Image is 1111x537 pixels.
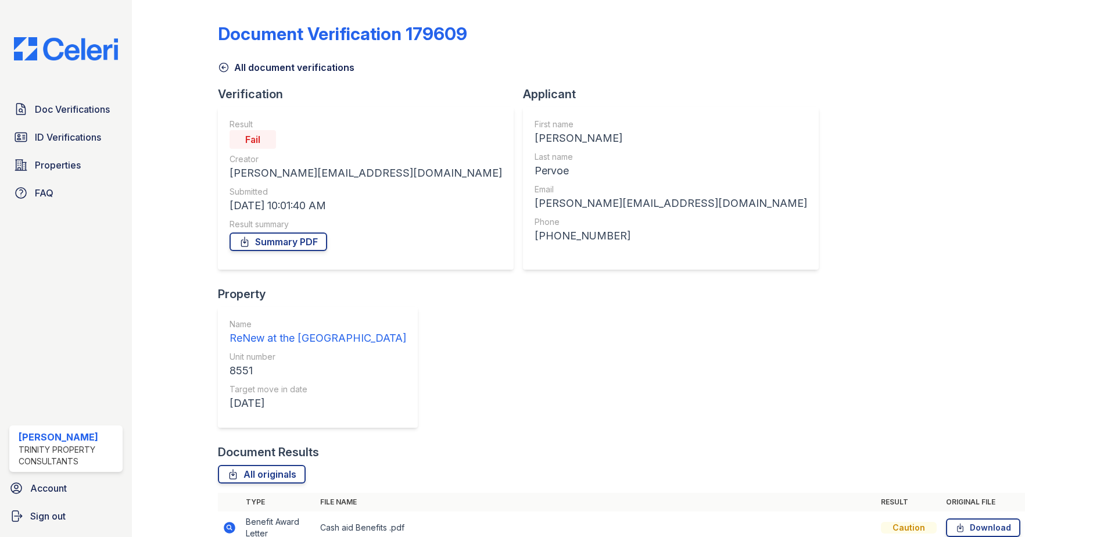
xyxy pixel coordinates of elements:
[5,477,127,500] a: Account
[316,493,876,511] th: File name
[535,228,807,244] div: [PHONE_NUMBER]
[230,165,502,181] div: [PERSON_NAME][EMAIL_ADDRESS][DOMAIN_NAME]
[230,119,502,130] div: Result
[230,330,406,346] div: ReNew at the [GEOGRAPHIC_DATA]
[535,184,807,195] div: Email
[535,130,807,146] div: [PERSON_NAME]
[535,195,807,212] div: [PERSON_NAME][EMAIL_ADDRESS][DOMAIN_NAME]
[535,163,807,179] div: Pervoe
[230,318,406,330] div: Name
[218,60,354,74] a: All document verifications
[535,119,807,130] div: First name
[230,395,406,411] div: [DATE]
[35,102,110,116] span: Doc Verifications
[876,493,941,511] th: Result
[230,153,502,165] div: Creator
[5,37,127,60] img: CE_Logo_Blue-a8612792a0a2168367f1c8372b55b34899dd931a85d93a1a3d3e32e68fde9ad4.png
[230,232,327,251] a: Summary PDF
[230,198,502,214] div: [DATE] 10:01:40 AM
[9,98,123,121] a: Doc Verifications
[35,158,81,172] span: Properties
[35,130,101,144] span: ID Verifications
[5,504,127,528] a: Sign out
[230,186,502,198] div: Submitted
[230,384,406,395] div: Target move in date
[35,186,53,200] span: FAQ
[218,23,467,44] div: Document Verification 179609
[19,444,118,467] div: Trinity Property Consultants
[230,363,406,379] div: 8551
[19,430,118,444] div: [PERSON_NAME]
[881,522,937,534] div: Caution
[9,181,123,205] a: FAQ
[30,481,67,495] span: Account
[218,465,306,484] a: All originals
[230,351,406,363] div: Unit number
[535,216,807,228] div: Phone
[230,130,276,149] div: Fail
[9,153,123,177] a: Properties
[230,318,406,346] a: Name ReNew at the [GEOGRAPHIC_DATA]
[941,493,1025,511] th: Original file
[535,151,807,163] div: Last name
[218,444,319,460] div: Document Results
[241,493,316,511] th: Type
[946,518,1020,537] a: Download
[30,509,66,523] span: Sign out
[9,126,123,149] a: ID Verifications
[218,86,523,102] div: Verification
[230,219,502,230] div: Result summary
[523,86,828,102] div: Applicant
[218,286,427,302] div: Property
